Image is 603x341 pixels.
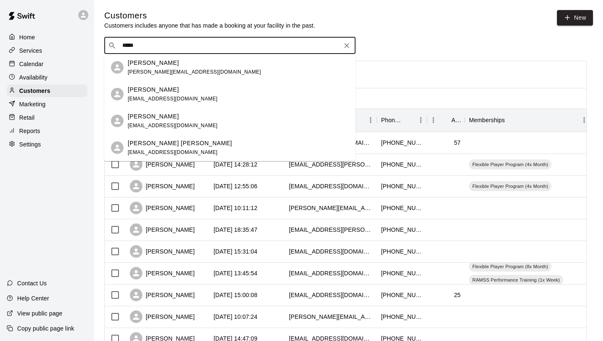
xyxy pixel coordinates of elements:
[19,73,48,82] p: Availability
[128,96,218,102] span: [EMAIL_ADDRESS][DOMAIN_NAME]
[381,269,423,277] div: +14144055818
[289,182,373,190] div: mcperry1@gmail.com
[7,98,88,110] a: Marketing
[557,10,593,26] a: New
[505,114,517,126] button: Sort
[214,160,258,169] div: 2025-10-09 14:28:12
[128,69,261,75] span: [PERSON_NAME][EMAIL_ADDRESS][DOMAIN_NAME]
[104,21,315,30] p: Customers includes anyone that has made a booking at your facility in the past.
[289,313,373,321] div: stephen_boulware@optum.com
[289,269,373,277] div: curapw@hotmail.com
[7,125,88,137] a: Reports
[130,180,195,192] div: [PERSON_NAME]
[381,204,423,212] div: +19522401738
[465,108,590,132] div: Memberships
[381,138,423,147] div: +16467523010
[7,44,88,57] a: Services
[7,31,88,44] a: Home
[440,114,451,126] button: Sort
[469,159,551,169] div: Flexible Player Program (4x Month)
[427,114,440,126] button: Menu
[427,108,465,132] div: Age
[469,262,551,272] div: Flexible Player Program (8x Month)
[469,275,563,285] div: RAMSS Performance Training (1x Week)
[19,127,40,135] p: Reports
[128,112,179,121] p: [PERSON_NAME]
[289,291,373,299] div: tyleranderson0503@gmail.com
[381,291,423,299] div: +16122377485
[289,247,373,256] div: dduffing@gmail.com
[364,114,377,126] button: Menu
[285,108,377,132] div: Email
[128,149,218,155] span: [EMAIL_ADDRESS][DOMAIN_NAME]
[214,247,258,256] div: 2025-10-08 15:31:04
[128,59,179,67] p: [PERSON_NAME]
[111,88,124,100] div: Craig Olson
[289,204,373,212] div: jeff.thuringer@gmail.com
[381,182,423,190] div: +14122166091
[17,294,49,303] p: Help Center
[469,108,505,132] div: Memberships
[130,267,195,279] div: [PERSON_NAME]
[111,61,124,74] div: Henry Olson
[403,114,415,126] button: Sort
[381,108,403,132] div: Phone Number
[7,58,88,70] a: Calendar
[104,10,315,21] h5: Customers
[128,123,218,128] span: [EMAIL_ADDRESS][DOMAIN_NAME]
[415,114,427,126] button: Menu
[214,291,258,299] div: 2025-10-07 15:00:08
[19,46,42,55] p: Services
[381,247,423,256] div: +16124233100
[19,100,46,108] p: Marketing
[19,87,50,95] p: Customers
[19,60,44,68] p: Calendar
[111,141,124,154] div: Jackson King
[289,160,373,169] div: micah.heckman@gmail.com
[214,269,258,277] div: 2025-10-08 13:45:54
[7,71,88,84] div: Availability
[469,263,551,270] span: Flexible Player Program (8x Month)
[454,291,461,299] div: 25
[17,309,62,318] p: View public page
[7,138,88,151] a: Settings
[341,40,353,51] button: Clear
[454,138,461,147] div: 57
[104,37,356,54] div: Search customers by name or email
[130,310,195,323] div: [PERSON_NAME]
[377,108,427,132] div: Phone Number
[7,111,88,124] a: Retail
[130,289,195,301] div: [PERSON_NAME]
[19,140,41,149] p: Settings
[17,279,47,287] p: Contact Us
[128,85,179,94] p: [PERSON_NAME]
[7,85,88,97] a: Customers
[469,161,551,168] span: Flexible Player Program (4x Month)
[130,202,195,214] div: [PERSON_NAME]
[214,204,258,212] div: 2025-10-09 10:11:12
[17,324,74,333] p: Copy public page link
[130,245,195,258] div: [PERSON_NAME]
[469,277,563,283] span: RAMSS Performance Training (1x Week)
[130,223,195,236] div: [PERSON_NAME]
[469,183,551,190] span: Flexible Player Program (4x Month)
[578,114,590,126] button: Menu
[381,313,423,321] div: +16128750963
[111,115,124,127] div: Keaton Olson
[469,181,551,191] div: Flexible Player Program (4x Month)
[451,108,461,132] div: Age
[19,113,35,122] p: Retail
[214,182,258,190] div: 2025-10-09 12:55:06
[381,226,423,234] div: +16127100947
[214,226,258,234] div: 2025-10-08 18:35:47
[289,226,373,234] div: moe.jason@gmail.com
[214,313,258,321] div: 2025-10-06 10:07:24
